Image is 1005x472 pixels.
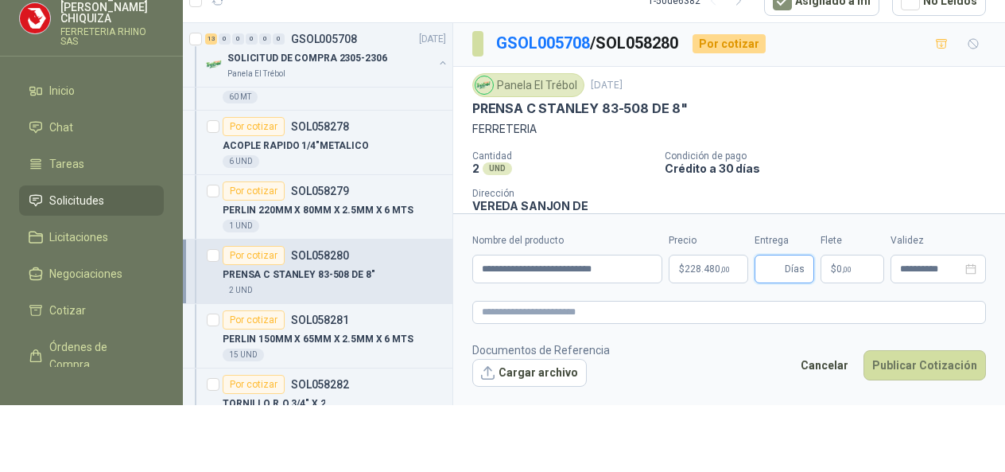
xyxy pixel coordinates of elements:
[19,149,164,179] a: Tareas
[291,33,357,45] p: GSOL005708
[183,240,452,304] a: Por cotizarSOL058280PRENSA C STANLEY 83-508 DE 8"2 UND
[49,82,75,99] span: Inicio
[227,68,285,80] p: Panela El Trébol
[472,188,619,199] p: Dirección
[19,295,164,326] a: Cotizar
[259,33,271,45] div: 0
[821,233,884,248] label: Flete
[419,32,446,47] p: [DATE]
[223,155,259,168] div: 6 UND
[183,304,452,369] a: Por cotizarSOL058281PERLIN 150MM X 65MM X 2.5MM X 6 MTS15 UND
[472,120,986,138] p: FERRETERIA
[49,192,104,209] span: Solicitudes
[223,375,285,394] div: Por cotizar
[183,369,452,433] a: Por cotizarSOL058282TORNILLO R.O 3/4" X 2
[755,233,814,248] label: Entrega
[19,112,164,142] a: Chat
[19,259,164,289] a: Negociaciones
[291,379,349,390] p: SOL058282
[19,222,164,252] a: Licitaciones
[223,181,285,201] div: Por cotizar
[472,359,587,388] button: Cargar archivo
[19,76,164,106] a: Inicio
[227,51,387,66] p: SOLICITUD DE COMPRA 2305-2306
[223,396,325,412] p: TORNILLO R.O 3/4" X 2
[475,76,493,94] img: Company Logo
[472,162,479,175] p: 2
[472,199,619,267] p: VEREDA SANJON DE PIEDRA [GEOGRAPHIC_DATA] , [PERSON_NAME][GEOGRAPHIC_DATA]
[49,265,122,283] span: Negociaciones
[223,284,259,297] div: 2 UND
[205,55,224,74] img: Company Logo
[291,121,349,132] p: SOL058278
[19,185,164,216] a: Solicitudes
[49,228,108,246] span: Licitaciones
[232,33,244,45] div: 0
[291,185,349,197] p: SOL058279
[496,31,680,56] p: / SOL058280
[472,100,688,117] p: PRENSA C STANLEY 83-508 DE 8"
[223,138,369,154] p: ACOPLE RAPIDO 1/4"METALICO
[831,264,836,274] span: $
[49,119,73,136] span: Chat
[665,162,999,175] p: Crédito a 30 días
[20,3,50,33] img: Company Logo
[842,265,852,274] span: ,00
[669,255,748,283] p: $228.480,00
[472,341,610,359] p: Documentos de Referencia
[223,349,264,361] div: 15 UND
[496,33,590,53] a: GSOL005708
[205,33,217,45] div: 13
[273,33,285,45] div: 0
[792,350,857,380] button: Cancelar
[591,78,623,93] p: [DATE]
[223,91,258,103] div: 60 MT
[223,267,375,283] p: PRENSA C STANLEY 83-508 DE 8"
[836,264,852,274] span: 0
[49,302,86,319] span: Cotizar
[223,117,285,136] div: Por cotizar
[183,111,452,175] a: Por cotizarSOL058278ACOPLE RAPIDO 1/4"METALICO6 UND
[49,338,149,373] span: Órdenes de Compra
[693,34,766,53] div: Por cotizar
[891,233,986,248] label: Validez
[863,350,986,380] button: Publicar Cotización
[291,314,349,326] p: SOL058281
[223,220,259,232] div: 1 UND
[685,264,730,274] span: 228.480
[49,155,84,173] span: Tareas
[223,310,285,330] div: Por cotizar
[665,150,999,162] p: Condición de pago
[223,203,413,218] p: PERLIN 220MM X 80MM X 2.5MM X 6 MTS
[785,256,805,283] span: Días
[223,332,413,347] p: PERLIN 150MM X 65MM X 2.5MM X 6 MTS
[669,233,748,248] label: Precio
[246,33,258,45] div: 0
[472,73,584,97] div: Panela El Trébol
[183,175,452,240] a: Por cotizarSOL058279PERLIN 220MM X 80MM X 2.5MM X 6 MTS1 UND
[291,250,349,261] p: SOL058280
[219,33,231,45] div: 0
[223,246,285,265] div: Por cotizar
[472,150,652,162] p: Cantidad
[19,332,164,380] a: Órdenes de Compra
[60,27,164,46] p: FERRETERIA RHINO SAS
[472,233,662,248] label: Nombre del producto
[720,265,730,274] span: ,00
[483,162,512,175] div: UND
[205,29,449,80] a: 13 0 0 0 0 0 GSOL005708[DATE] Company LogoSOLICITUD DE COMPRA 2305-2306Panela El Trébol
[821,255,884,283] p: $ 0,00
